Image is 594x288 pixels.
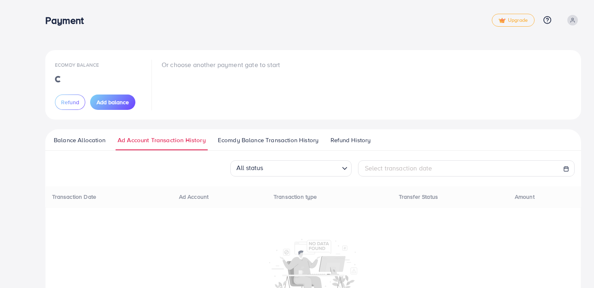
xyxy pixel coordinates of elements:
[365,164,432,172] span: Select transaction date
[45,15,90,26] h3: Payment
[55,61,99,68] span: Ecomdy Balance
[331,136,371,145] span: Refund History
[54,136,105,145] span: Balance Allocation
[97,98,129,106] span: Add balance
[118,136,206,145] span: Ad Account Transaction History
[61,98,79,106] span: Refund
[499,17,528,23] span: Upgrade
[492,14,535,27] a: tickUpgrade
[266,162,339,174] input: Search for option
[90,95,135,110] button: Add balance
[235,161,265,174] span: All status
[218,136,318,145] span: Ecomdy Balance Transaction History
[162,60,280,69] p: Or choose another payment gate to start
[55,95,85,110] button: Refund
[230,160,352,177] div: Search for option
[499,18,506,23] img: tick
